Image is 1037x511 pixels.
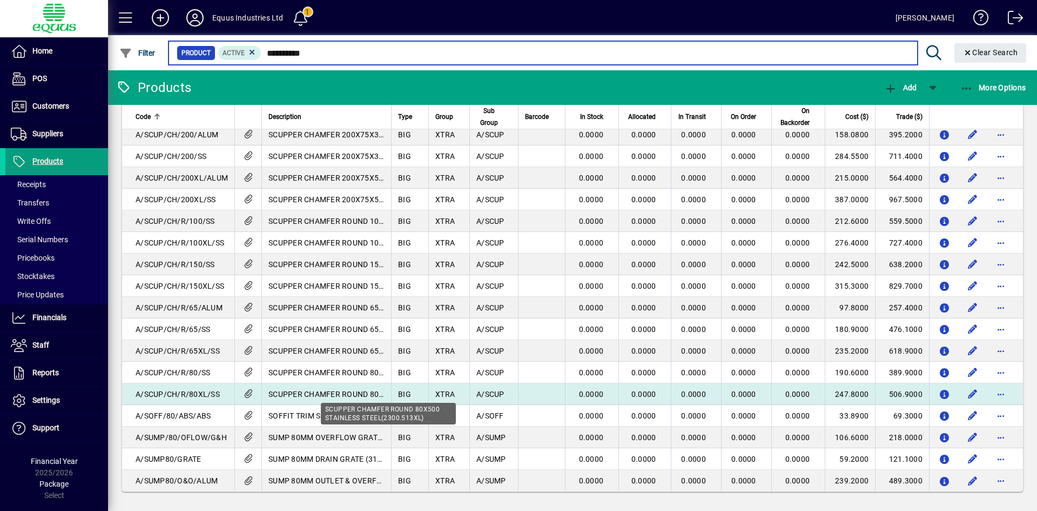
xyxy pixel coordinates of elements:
td: 158.0800 [825,124,875,145]
td: 829.7000 [875,275,929,297]
span: 0.0000 [785,455,810,463]
span: Stocktakes [11,272,55,281]
div: Group [435,111,463,123]
span: 0.0000 [631,217,656,225]
span: A/SCUP/CH/R/65/ALUM [136,303,223,312]
span: 0.0000 [731,260,756,269]
span: BIG [398,238,411,247]
span: A/SCUP/CH/R/80/SS [136,368,210,377]
td: 476.1000 [875,318,929,340]
span: 0.0000 [731,325,756,334]
span: Type [398,111,412,123]
span: Staff [32,341,49,349]
span: Sub Group [476,105,502,129]
td: 180.9000 [825,318,875,340]
div: Allocated [625,111,665,123]
div: Equus Industries Ltd [212,9,284,26]
a: Settings [5,387,108,414]
td: 506.9000 [875,383,929,405]
span: XTRA [435,347,455,355]
span: XTRA [435,152,455,161]
button: Profile [178,8,212,28]
span: SCUPPER CHAMFER 200X75X300 ALUMINIUM (2300.312) [268,130,473,139]
a: Suppliers [5,121,108,148]
span: 0.0000 [631,390,656,399]
span: 0.0000 [785,130,810,139]
span: SCUPPER CHAMFER ROUND 80X300 STAINLESS STEEL(2300.513) [268,368,501,377]
span: 0.0000 [731,195,756,204]
button: Edit [964,169,981,187]
button: Edit [964,256,981,273]
span: 0.0000 [681,130,706,139]
span: 0.0000 [785,195,810,204]
span: 0.0000 [681,174,706,182]
button: Edit [964,299,981,316]
button: Edit [964,213,981,230]
span: XTRA [435,368,455,377]
a: Support [5,415,108,442]
span: 0.0000 [731,455,756,463]
span: 0.0000 [631,303,656,312]
span: 0.0000 [785,433,810,442]
span: Receipts [11,180,46,189]
span: A/SCUP [476,390,504,399]
span: BIG [398,368,411,377]
span: 0.0000 [731,303,756,312]
span: SOFFIT TRIM SET 80MM ABS/ABS (3103.625) [268,412,428,420]
span: 0.0000 [579,303,604,312]
td: 242.5000 [825,254,875,275]
span: 0.0000 [731,152,756,161]
span: A/SCUP [476,325,504,334]
span: A/SOFF [476,412,504,420]
span: SCUPPER CHAMFER ROUND 65X500 STAINLESS STEEL(2300.413XL) [268,347,510,355]
button: Add [881,78,919,97]
span: BIG [398,390,411,399]
span: 0.0000 [731,390,756,399]
span: XTRA [435,174,455,182]
span: POS [32,74,47,83]
button: Edit [964,342,981,360]
span: XTRA [435,130,455,139]
a: Pricebooks [5,249,108,267]
span: Price Updates [11,290,64,299]
span: Allocated [628,111,656,123]
div: SCUPPER CHAMFER ROUND 80X500 STAINLESS STEEL(2300.513XL) [321,403,456,424]
a: Receipts [5,175,108,194]
td: 215.0000 [825,167,875,189]
span: 0.0000 [631,130,656,139]
span: A/SOFF/80/ABS/ABS [136,412,211,420]
a: Home [5,38,108,65]
span: 0.0000 [579,412,604,420]
span: 0.0000 [579,347,604,355]
span: Products [32,157,63,165]
span: 0.0000 [681,238,706,247]
span: Suppliers [32,129,63,138]
span: A/SCUP/CH/200/ALUM [136,130,219,139]
button: Edit [964,472,981,489]
span: 0.0000 [785,347,810,355]
span: XTRA [435,195,455,204]
mat-chip: Activation Status: Active [218,46,261,60]
span: Settings [32,396,60,404]
span: Pricebooks [11,254,55,262]
button: More options [992,450,1009,468]
span: A/SCUP [476,174,504,182]
span: BIG [398,130,411,139]
span: 0.0000 [785,152,810,161]
span: A/SCUP [476,130,504,139]
span: 0.0000 [579,455,604,463]
button: Edit [964,277,981,295]
span: 0.0000 [731,130,756,139]
span: A/SCUP [476,152,504,161]
span: 0.0000 [731,238,756,247]
span: A/SCUP/CH/R/150/SS [136,260,215,269]
div: On Backorder [778,105,820,129]
span: 0.0000 [681,260,706,269]
span: A/SCUP [476,368,504,377]
span: XTRA [435,217,455,225]
button: Add [143,8,178,28]
span: 0.0000 [579,238,604,247]
span: XTRA [435,282,455,290]
span: 0.0000 [579,130,604,139]
span: A/SCUP [476,195,504,204]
